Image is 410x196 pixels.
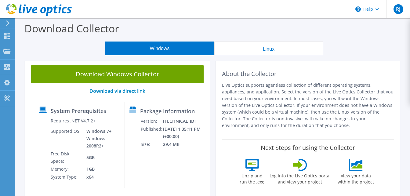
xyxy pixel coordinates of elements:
a: Download via direct link [89,88,145,94]
td: Windows 7+ Windows 2008R2+ [82,127,120,150]
label: Log into the Live Optics portal and view your project [269,171,331,185]
td: 1GB [82,165,120,173]
td: Supported OS: [50,127,82,150]
td: 29.4 MB [163,140,207,148]
td: Free Disk Space: [50,150,82,165]
button: Linux [214,42,323,55]
label: Unzip and run the .exe [238,171,266,185]
button: Windows [105,42,214,55]
label: View your data within the project [334,171,378,185]
td: System Type: [50,173,82,181]
label: Download Collector [24,21,119,35]
td: [TECHNICAL_ID] [163,117,207,125]
td: x64 [82,173,120,181]
a: Download Windows Collector [31,65,204,83]
span: RJ [394,4,403,14]
svg: \n [355,6,361,12]
label: Requires .NET V4.7.2+ [51,118,96,124]
label: System Prerequisites [51,108,106,114]
td: Version: [140,117,163,125]
td: Memory: [50,165,82,173]
label: Next Steps for using the Collector [261,144,355,151]
td: 5GB [82,150,120,165]
td: Published: [140,125,163,140]
td: [DATE] 1:35:11 PM (+00:00) [163,125,207,140]
td: Size: [140,140,163,148]
label: Package Information [140,108,195,114]
h2: About the Collector [222,70,394,78]
p: Live Optics supports agentless collection of different operating systems, appliances, and applica... [222,82,394,129]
